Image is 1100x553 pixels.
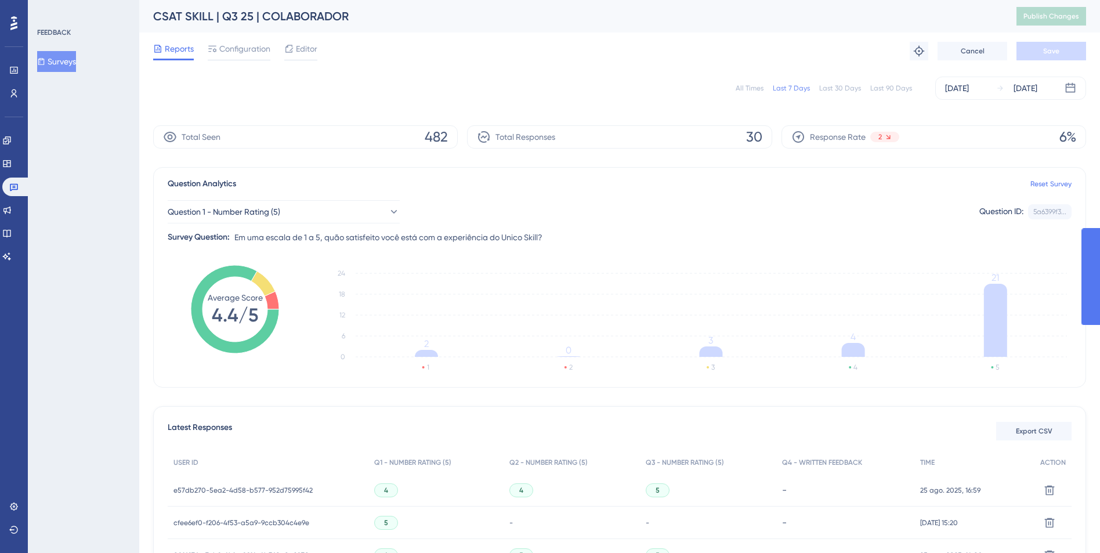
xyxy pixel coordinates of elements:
[509,458,588,467] span: Q2 - NUMBER RATING (5)
[979,204,1023,219] div: Question ID:
[424,338,429,349] tspan: 2
[569,363,573,371] text: 2
[566,345,571,356] tspan: 0
[384,486,388,495] span: 4
[945,81,969,95] div: [DATE]
[646,458,724,467] span: Q3 - NUMBER RATING (5)
[338,269,345,277] tspan: 24
[746,128,762,146] span: 30
[425,128,448,146] span: 482
[168,200,400,223] button: Question 1 - Number Rating (5)
[878,132,882,142] span: 2
[165,42,194,56] span: Reports
[810,130,866,144] span: Response Rate
[920,486,980,495] span: 25 ago. 2025, 16:59
[182,130,220,144] span: Total Seen
[509,518,513,527] span: -
[296,42,317,56] span: Editor
[853,363,857,371] text: 4
[1043,46,1059,56] span: Save
[961,46,985,56] span: Cancel
[374,458,451,467] span: Q1 - NUMBER RATING (5)
[1016,7,1086,26] button: Publish Changes
[656,486,660,495] span: 5
[1023,12,1079,21] span: Publish Changes
[646,518,649,527] span: -
[736,84,764,93] div: All Times
[168,177,236,191] span: Question Analytics
[339,311,345,319] tspan: 12
[341,353,345,361] tspan: 0
[996,422,1072,440] button: Export CSV
[153,8,987,24] div: CSAT SKILL | Q3 25 | COLABORADOR
[342,332,345,340] tspan: 6
[782,517,909,528] div: -
[819,84,861,93] div: Last 30 Days
[212,304,258,326] tspan: 4.4/5
[996,363,999,371] text: 5
[708,335,713,346] tspan: 3
[920,458,935,467] span: TIME
[234,230,542,244] span: Em uma escala de 1 a 5, quão satisfeito você está com a experiência do Unico Skill?
[339,290,345,298] tspan: 18
[168,230,230,244] div: Survey Question:
[711,363,715,371] text: 3
[495,130,555,144] span: Total Responses
[168,205,280,219] span: Question 1 - Number Rating (5)
[1016,427,1052,436] span: Export CSV
[384,518,388,527] span: 5
[1014,81,1037,95] div: [DATE]
[1040,458,1066,467] span: ACTION
[1016,42,1086,60] button: Save
[519,486,523,495] span: 4
[168,421,232,442] span: Latest Responses
[782,458,862,467] span: Q4 - WRITTEN FEEDBACK
[920,518,958,527] span: [DATE] 15:20
[938,42,1007,60] button: Cancel
[1033,207,1066,216] div: 5a6399f3...
[173,458,198,467] span: USER ID
[219,42,270,56] span: Configuration
[851,331,856,342] tspan: 4
[173,518,309,527] span: cfee6ef0-f206-4f53-a5a9-9ccb304c4e9e
[37,28,71,37] div: FEEDBACK
[427,363,429,371] text: 1
[173,486,313,495] span: e57db270-5ea2-4d58-b577-952d75995f42
[208,293,263,302] tspan: Average Score
[1059,128,1076,146] span: 6%
[1030,179,1072,189] a: Reset Survey
[782,485,909,496] div: -
[1051,507,1086,542] iframe: UserGuiding AI Assistant Launcher
[992,272,999,283] tspan: 21
[37,51,76,72] button: Surveys
[773,84,810,93] div: Last 7 Days
[870,84,912,93] div: Last 90 Days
